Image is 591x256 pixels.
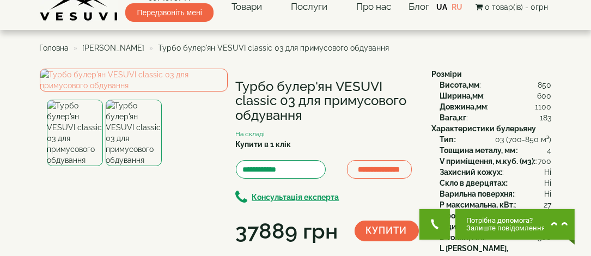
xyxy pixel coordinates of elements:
[432,70,462,78] b: Розміри
[440,199,552,210] div: :
[125,3,213,22] span: Передзвоніть мені
[440,178,552,188] div: :
[440,190,515,198] b: Варильна поверхня:
[252,193,339,202] b: Консультація експерта
[440,92,484,100] b: Ширина,мм
[452,3,463,11] a: RU
[440,134,552,145] div: :
[40,69,228,92] img: Турбо булер'ян VESUVI classic 03 для примусового обдування
[440,135,455,144] b: Тип:
[440,112,552,123] div: :
[440,113,467,122] b: Вага,кг
[236,80,416,123] h1: Турбо булер'ян VESUVI classic 03 для примусового обдування
[440,167,552,178] div: :
[236,216,338,246] div: 37889 грн
[545,167,552,178] span: Ні
[545,178,552,188] span: Ні
[485,3,548,11] span: 0 товар(ів) - 0грн
[544,199,552,210] span: 27
[83,44,145,52] a: [PERSON_NAME]
[440,80,552,90] div: :
[440,102,488,111] b: Довжина,мм
[440,188,552,199] div: :
[545,188,552,199] span: Ні
[440,156,552,167] div: :
[538,156,552,167] span: 700
[538,90,552,101] span: 600
[440,168,503,176] b: Захисний кожух:
[106,100,162,166] img: Турбо булер'ян VESUVI classic 03 для примусового обдування
[409,1,430,12] a: Блог
[440,101,552,112] div: :
[496,134,552,145] span: 03 (700-850 м³)
[355,221,419,241] button: Купити
[236,130,265,138] small: На складі
[440,179,508,187] b: Скло в дверцятах:
[535,101,552,112] span: 1100
[466,217,545,224] span: Потрібна допомога?
[547,145,552,156] span: 4
[432,124,537,133] b: Характеристики булерьяну
[540,112,552,123] span: 183
[437,3,448,11] a: UA
[440,146,517,155] b: Товщина металу, мм:
[236,139,291,150] label: Купити в 1 клік
[472,1,551,13] button: 0 товар(ів) - 0грн
[40,44,69,52] a: Головна
[440,81,480,89] b: Висота,мм
[440,200,515,209] b: P максимальна, кВт:
[466,224,545,232] span: Залиште повідомлення
[440,157,536,166] b: V приміщення, м.куб. (м3):
[538,80,552,90] span: 850
[440,90,552,101] div: :
[455,209,575,240] button: Chat button
[159,44,389,52] span: Турбо булер'ян VESUVI classic 03 для примусового обдування
[440,145,552,156] div: :
[47,100,103,166] img: Турбо булер'ян VESUVI classic 03 для примусового обдування
[419,209,450,240] button: Get Call button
